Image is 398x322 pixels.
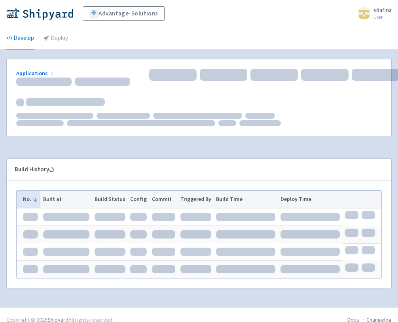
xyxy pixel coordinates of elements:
div: Build History [15,165,371,174]
button: No. [23,195,38,203]
a: Advantage-Solutions [83,6,165,21]
a: Deploy [44,27,68,49]
th: Build Status [92,191,128,208]
a: sdafina User [353,7,392,20]
th: Commit [150,191,178,208]
th: Config [128,191,150,208]
img: Shipyard logo [6,7,73,20]
th: Triggered By [178,191,214,208]
span: sdafina [373,6,392,14]
th: Built at [40,191,92,208]
a: Develop [6,27,34,49]
small: User [373,15,392,20]
th: Build Time [214,191,278,208]
th: Deploy Time [278,191,343,208]
a: Applications [16,70,55,77]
